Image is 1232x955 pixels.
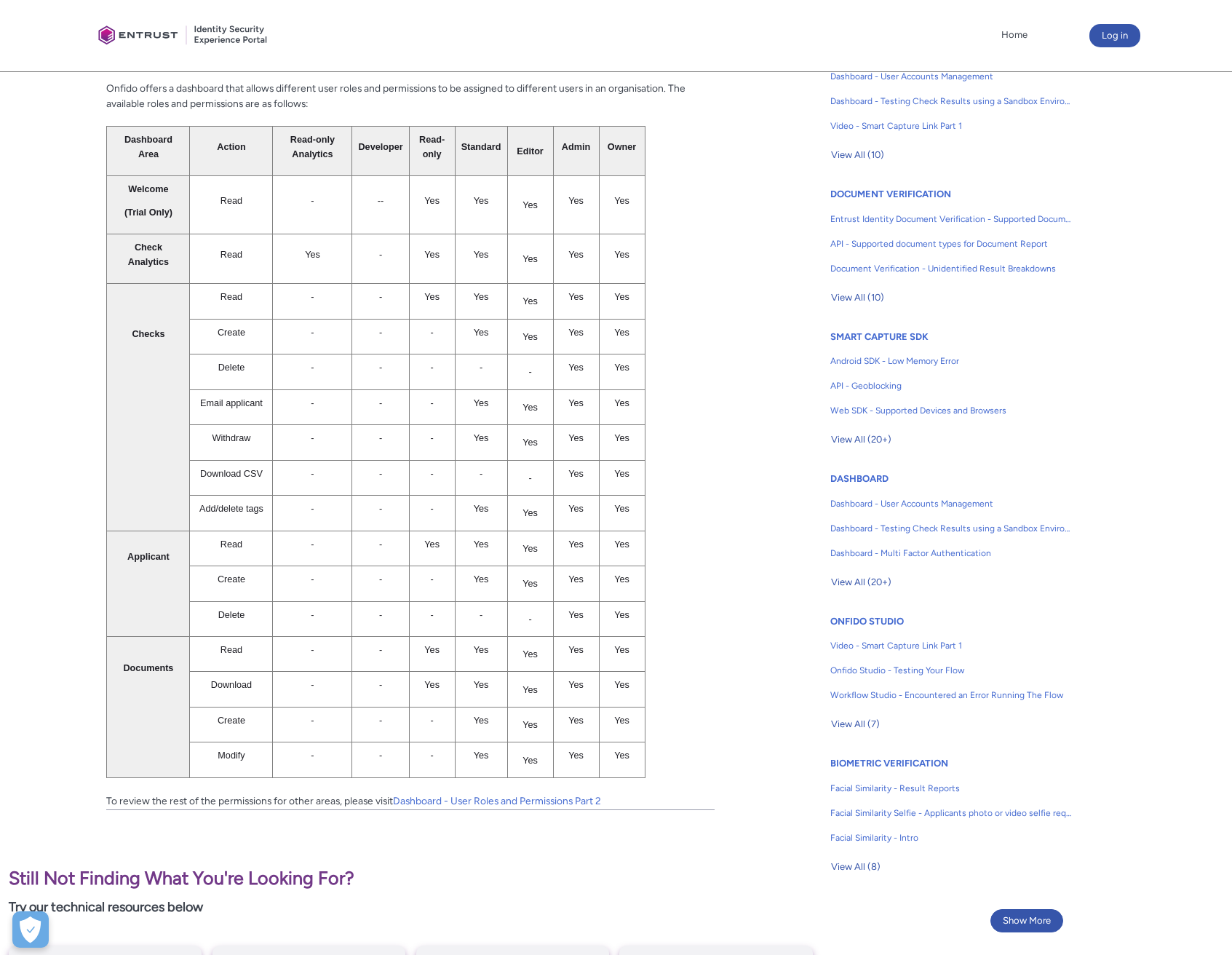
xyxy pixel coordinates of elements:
span: Welcome [128,184,168,194]
span: - [528,614,531,625]
span: - [311,362,314,373]
span: - [311,574,314,585]
span: API - Geoblocking [830,379,1072,392]
span: Yes [614,292,629,302]
a: Android SDK - Low Memory Error [830,349,1072,373]
span: Dashboard - User Accounts Management [830,497,1072,510]
span: Yes [568,716,584,726]
a: Dashboard - User Accounts Management [830,491,1072,516]
span: - [311,680,314,690]
span: Yes [568,645,584,655]
span: Yes [614,196,629,206]
span: Yes [522,508,538,518]
span: - [431,362,434,373]
span: Yes [614,716,629,726]
button: View All (10) [830,286,885,309]
span: Developer [358,142,402,152]
span: Yes [614,610,629,620]
span: - [480,610,482,620]
span: Video - Smart Capture Link Part 1 [830,639,1072,652]
span: Yes [614,469,629,479]
span: Yes [474,716,489,726]
span: Read [220,196,242,206]
span: Yes [522,403,538,413]
span: Yes [474,292,489,302]
span: - [379,250,382,260]
span: Yes [614,680,629,690]
span: - [311,504,314,514]
span: View All (20+) [831,429,891,451]
span: Read-only Analytics [290,135,337,159]
span: Entrust Identity Document Verification - Supported Document type and size [830,213,1072,226]
button: View All (8) [830,855,881,879]
span: Yes [474,398,489,408]
span: Yes [424,250,440,260]
span: Yes [614,504,629,514]
span: - [379,716,382,726]
span: Yes [474,680,489,690]
span: Onfido Studio - Testing Your Flow [830,664,1072,677]
span: Admin [562,142,590,152]
span: Yes [424,196,440,206]
span: - [311,539,314,550]
span: Yes [568,433,584,443]
span: - [379,469,382,479]
span: - [311,433,314,443]
a: Dashboard - User Roles and Permissions Part 2 [393,795,601,807]
span: - [379,362,382,373]
span: Yes [568,328,584,338]
iframe: Qualified Messenger [973,618,1232,955]
a: Facial Similarity - Intro [830,825,1072,850]
span: Yes [568,539,584,550]
span: Yes [522,720,538,730]
span: - [311,292,314,302]
span: Action [217,142,245,152]
span: Withdraw [212,433,251,443]
span: Delete [218,362,245,373]
span: Yes [568,196,584,206]
span: - [431,574,434,585]
span: Yes [522,437,538,448]
span: API - Supported document types for Document Report [830,237,1072,250]
span: Yes [614,645,629,655]
span: Yes [474,504,489,514]
span: Owner [608,142,636,152]
span: Yes [522,332,538,342]
span: - [311,610,314,620]
a: Facial Similarity Selfie - Applicants photo or video selfie requirements [830,801,1072,825]
span: View All (8) [831,856,881,878]
span: View All (7) [831,713,880,735]
span: - [311,328,314,338]
span: Yes [474,539,489,550]
span: Yes [424,645,440,655]
span: - [379,328,382,338]
span: Add/delete tags [199,504,263,514]
p: Still Not Finding What You're Looking For? [9,865,813,892]
b: Editor [517,146,544,156]
span: - [311,750,314,761]
span: Yes [522,200,538,210]
span: - [379,750,382,761]
span: Yes [568,250,584,260]
span: - [480,469,482,479]
span: - [311,469,314,479]
span: Yes [522,254,538,264]
a: Home [998,24,1031,46]
span: Yes [568,292,584,302]
span: Yes [568,750,584,761]
span: Yes [568,469,584,479]
span: Yes [614,250,629,260]
span: - [311,196,314,206]
span: - [528,367,531,377]
span: - [311,645,314,655]
span: Checks [132,329,164,339]
a: Dashboard - Testing Check Results using a Sandbox Environment [830,516,1072,541]
span: Facial Similarity Selfie - Applicants photo or video selfie requirements [830,807,1072,820]
a: Web SDK - Supported Devices and Browsers [830,398,1072,423]
a: Document Verification - Unidentified Result Breakdowns [830,256,1072,281]
button: View All (20+) [830,571,892,594]
a: Facial Similarity - Result Reports [830,776,1072,801]
span: Video - Smart Capture Link Part 1 [830,119,1072,132]
a: Dashboard - Testing Check Results using a Sandbox Environment [830,89,1072,114]
span: - [431,504,434,514]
